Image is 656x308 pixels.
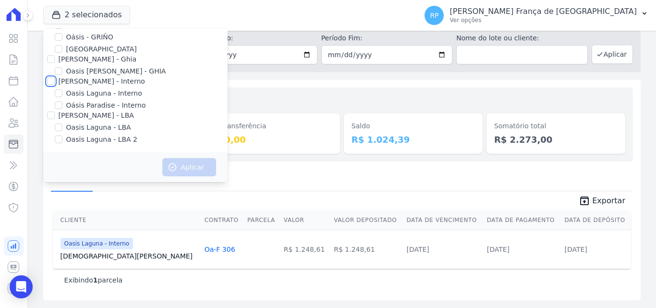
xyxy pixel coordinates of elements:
[66,123,131,133] label: Oasis Laguna - LBA
[61,251,197,261] a: [DEMOGRAPHIC_DATA][PERSON_NAME]
[64,275,123,285] p: Exibindo parcela
[66,66,166,76] label: Oasis [PERSON_NAME] - GHIA
[162,158,216,176] button: Aplicar
[494,133,618,146] dd: R$ 2.273,00
[449,7,637,16] p: [PERSON_NAME] França de [GEOGRAPHIC_DATA]
[487,246,510,253] a: [DATE]
[66,44,137,54] label: [GEOGRAPHIC_DATA]
[330,210,402,230] th: Valor Depositado
[449,16,637,24] p: Ver opções
[494,121,618,131] dt: Somatório total
[66,32,113,42] label: Oásis - GRIÑO
[560,210,631,230] th: Data de Depósito
[430,12,438,19] span: RP
[571,195,633,209] a: unarchive Exportar
[59,55,136,63] label: [PERSON_NAME] - Ghia
[402,210,483,230] th: Data de Vencimento
[201,210,243,230] th: Contrato
[592,195,625,207] span: Exportar
[59,77,145,85] label: [PERSON_NAME] - Interno
[66,135,137,145] label: Oasis Laguna - LBA 2
[10,275,33,298] div: Open Intercom Messenger
[579,195,590,207] i: unarchive
[186,33,317,43] label: Período Inicío:
[321,33,453,43] label: Período Fim:
[243,210,280,230] th: Parcela
[406,246,429,253] a: [DATE]
[43,6,130,24] button: 2 selecionados
[61,238,134,249] span: Oasis Laguna - Interno
[564,246,587,253] a: [DATE]
[59,111,134,119] label: [PERSON_NAME] - LBA
[209,121,332,131] dt: Em transferência
[66,100,146,111] label: Oásis Paradise - Interno
[592,45,633,64] button: Aplicar
[417,2,656,29] button: RP [PERSON_NAME] França de [GEOGRAPHIC_DATA] Ver opções
[456,33,588,43] label: Nome do lote ou cliente:
[66,88,142,99] label: Oasis Laguna - Interno
[53,210,201,230] th: Cliente
[280,210,330,230] th: Valor
[483,210,561,230] th: Data de Pagamento
[352,133,475,146] dd: R$ 1.024,39
[352,121,475,131] dt: Saldo
[209,133,332,146] dd: R$ 0,00
[330,230,402,269] td: R$ 1.248,61
[205,246,235,253] a: Oa-F 306
[280,230,330,269] td: R$ 1.248,61
[93,276,98,284] b: 1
